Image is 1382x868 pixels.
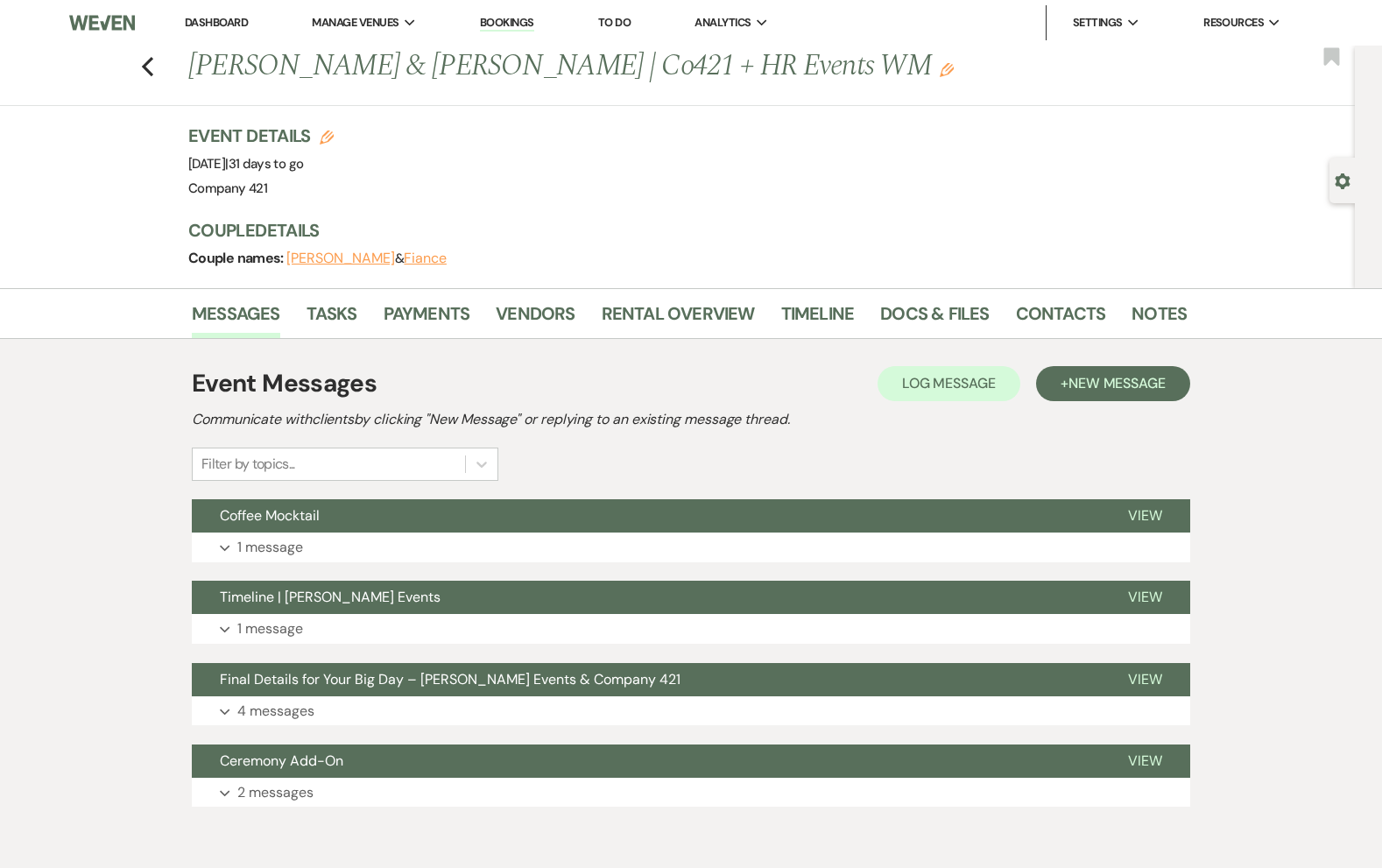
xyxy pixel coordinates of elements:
span: Settings [1073,14,1123,32]
p: 1 message [237,617,303,640]
button: Edit [940,61,954,77]
span: New Message [1068,374,1166,392]
button: View [1100,581,1190,614]
span: View [1128,588,1162,606]
button: 1 message [192,533,1190,562]
p: 2 messages [237,781,314,804]
button: Fiance [404,251,447,265]
span: Analytics [695,14,751,32]
span: Coffee Mocktail [220,506,320,525]
span: | [225,155,303,173]
a: Tasks [307,300,357,338]
button: Coffee Mocktail [192,499,1100,533]
a: Docs & Files [880,300,989,338]
span: Resources [1203,14,1264,32]
a: Notes [1132,300,1187,338]
a: Payments [384,300,470,338]
p: 1 message [237,536,303,559]
button: View [1100,745,1190,778]
h3: Couple Details [188,218,1169,243]
button: View [1100,663,1190,696]
span: Company 421 [188,180,267,197]
button: 4 messages [192,696,1190,726]
p: 4 messages [237,700,314,723]
button: [PERSON_NAME] [286,251,395,265]
h2: Communicate with clients by clicking "New Message" or replying to an existing message thread. [192,409,1190,430]
button: Final Details for Your Big Day – [PERSON_NAME] Events & Company 421 [192,663,1100,696]
button: +New Message [1036,366,1190,401]
h1: Event Messages [192,365,377,402]
span: & [286,250,447,267]
button: Open lead details [1335,172,1350,188]
a: To Do [598,15,631,30]
button: 1 message [192,614,1190,644]
span: Couple names: [188,249,286,267]
a: Dashboard [185,15,248,30]
span: Manage Venues [312,14,398,32]
a: Contacts [1016,300,1106,338]
span: View [1128,670,1162,688]
h1: [PERSON_NAME] & [PERSON_NAME] | Co421 + HR Events WM [188,46,973,88]
button: Log Message [878,366,1020,401]
span: [DATE] [188,155,303,173]
a: Messages [192,300,280,338]
a: Bookings [480,15,534,32]
span: Final Details for Your Big Day – [PERSON_NAME] Events & Company 421 [220,670,680,688]
span: Log Message [902,374,996,392]
span: View [1128,752,1162,770]
span: 31 days to go [229,155,304,173]
h3: Event Details [188,123,334,148]
button: Ceremony Add-On [192,745,1100,778]
a: Rental Overview [602,300,755,338]
button: 2 messages [192,778,1190,808]
a: Timeline [781,300,855,338]
button: Timeline | [PERSON_NAME] Events [192,581,1100,614]
a: Vendors [496,300,575,338]
span: Ceremony Add-On [220,752,343,770]
div: Filter by topics... [201,454,295,475]
span: Timeline | [PERSON_NAME] Events [220,588,441,606]
button: View [1100,499,1190,533]
img: Weven Logo [69,4,136,41]
span: View [1128,506,1162,525]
